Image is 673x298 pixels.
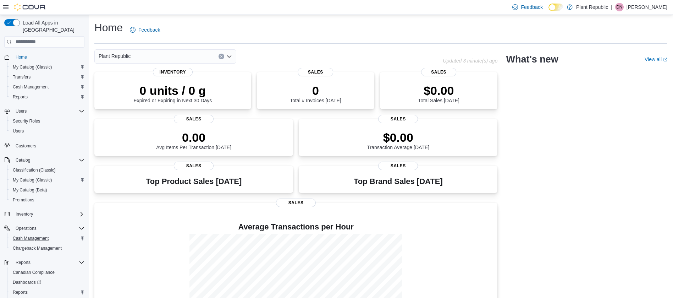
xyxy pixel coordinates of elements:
[418,83,459,98] p: $0.00
[133,83,212,103] div: Expired or Expiring in Next 30 Days
[13,167,56,173] span: Classification (Classic)
[354,177,443,186] h3: Top Brand Sales [DATE]
[7,126,87,136] button: Users
[10,93,31,101] a: Reports
[10,278,84,287] span: Dashboards
[627,3,667,11] p: [PERSON_NAME]
[1,106,87,116] button: Users
[20,19,84,33] span: Load All Apps in [GEOGRAPHIC_DATA]
[7,72,87,82] button: Transfers
[1,140,87,151] button: Customers
[443,58,497,64] p: Updated 3 minute(s) ago
[10,186,84,194] span: My Catalog (Beta)
[16,226,37,231] span: Operations
[10,63,84,71] span: My Catalog (Classic)
[548,4,563,11] input: Dark Mode
[156,130,231,150] div: Avg Items Per Transaction [DATE]
[10,176,55,184] a: My Catalog (Classic)
[10,268,57,277] a: Canadian Compliance
[290,83,341,98] p: 0
[13,53,84,61] span: Home
[616,3,622,11] span: DN
[13,118,40,124] span: Security Roles
[226,54,232,59] button: Open list of options
[13,280,41,285] span: Dashboards
[13,128,24,134] span: Users
[13,74,31,80] span: Transfers
[290,83,341,103] div: Total # Invoices [DATE]
[10,196,84,204] span: Promotions
[13,224,39,233] button: Operations
[7,267,87,277] button: Canadian Compliance
[10,244,84,253] span: Chargeback Management
[645,56,667,62] a: View allExternal link
[13,107,29,115] button: Users
[219,54,224,59] button: Clear input
[94,21,123,35] h1: Home
[10,127,27,135] a: Users
[13,258,33,267] button: Reports
[378,162,418,170] span: Sales
[13,210,84,218] span: Inventory
[10,244,65,253] a: Chargeback Management
[13,53,30,61] a: Home
[7,277,87,287] a: Dashboards
[1,209,87,219] button: Inventory
[174,115,214,123] span: Sales
[127,23,163,37] a: Feedback
[10,166,84,174] span: Classification (Classic)
[615,3,624,11] div: Delina Negassi
[10,268,84,277] span: Canadian Compliance
[10,73,84,81] span: Transfers
[611,3,612,11] p: |
[7,82,87,92] button: Cash Management
[13,142,39,150] a: Customers
[133,83,212,98] p: 0 units / 0 g
[367,130,430,145] p: $0.00
[153,68,193,76] span: Inventory
[378,115,418,123] span: Sales
[418,83,459,103] div: Total Sales [DATE]
[7,92,87,102] button: Reports
[10,234,51,243] a: Cash Management
[13,224,84,233] span: Operations
[10,234,84,243] span: Cash Management
[13,64,52,70] span: My Catalog (Classic)
[10,288,31,297] a: Reports
[7,175,87,185] button: My Catalog (Classic)
[13,156,33,164] button: Catalog
[13,245,62,251] span: Chargeback Management
[16,157,30,163] span: Catalog
[10,288,84,297] span: Reports
[1,223,87,233] button: Operations
[16,260,31,265] span: Reports
[13,258,84,267] span: Reports
[7,185,87,195] button: My Catalog (Beta)
[13,187,47,193] span: My Catalog (Beta)
[10,186,50,194] a: My Catalog (Beta)
[100,223,492,231] h4: Average Transactions per Hour
[13,94,28,100] span: Reports
[156,130,231,145] p: 0.00
[7,243,87,253] button: Chargeback Management
[138,26,160,33] span: Feedback
[13,84,49,90] span: Cash Management
[10,63,55,71] a: My Catalog (Classic)
[99,52,131,60] span: Plant Republic
[10,196,37,204] a: Promotions
[13,177,52,183] span: My Catalog (Classic)
[10,73,33,81] a: Transfers
[298,68,333,76] span: Sales
[13,270,55,275] span: Canadian Compliance
[13,210,36,218] button: Inventory
[10,278,44,287] a: Dashboards
[367,130,430,150] div: Transaction Average [DATE]
[10,127,84,135] span: Users
[10,83,84,91] span: Cash Management
[10,83,51,91] a: Cash Management
[16,211,33,217] span: Inventory
[7,233,87,243] button: Cash Management
[506,54,558,65] h2: What's new
[13,235,49,241] span: Cash Management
